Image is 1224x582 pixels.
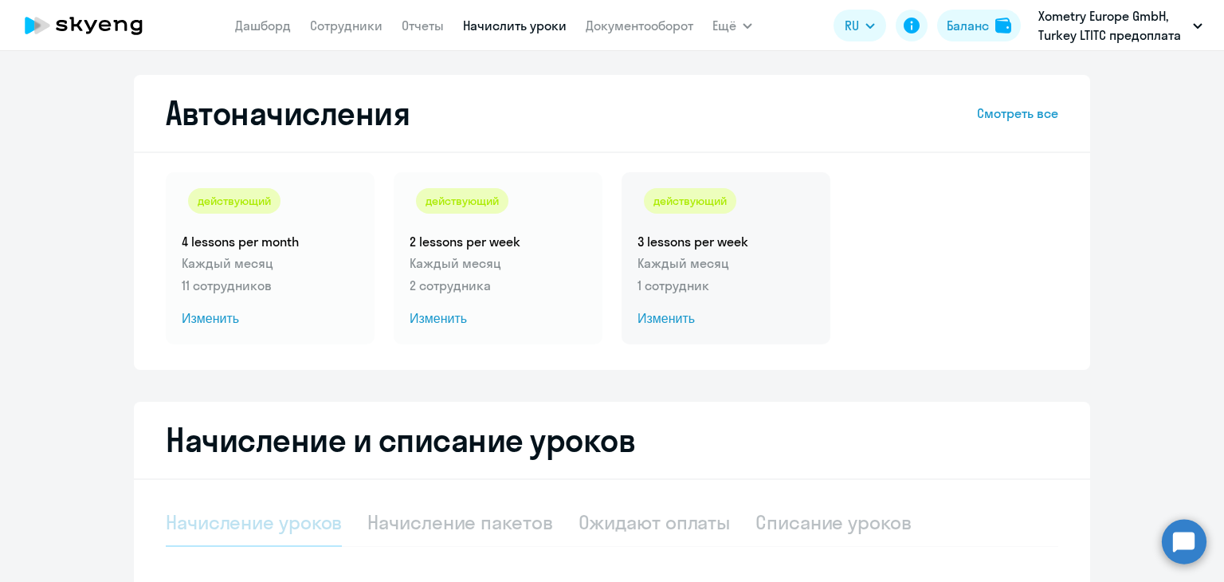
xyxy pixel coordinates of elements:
[834,10,886,41] button: RU
[637,233,814,250] h5: 3 lessons per week
[845,16,859,35] span: RU
[410,233,586,250] h5: 2 lessons per week
[416,188,508,214] div: действующий
[235,18,291,33] a: Дашборд
[947,16,989,35] div: Баланс
[410,254,586,273] p: Каждый месяц
[712,16,736,35] span: Ещё
[463,18,567,33] a: Начислить уроки
[182,309,359,328] span: Изменить
[1038,6,1187,45] p: Xometry Europe GmbH, Turkey LTITC предоплата (временно)
[402,18,444,33] a: Отчеты
[166,94,410,132] h2: Автоначисления
[637,276,814,295] p: 1 сотрудник
[310,18,382,33] a: Сотрудники
[166,421,1058,459] h2: Начисление и списание уроков
[182,254,359,273] p: Каждый месяц
[937,10,1021,41] button: Балансbalance
[712,10,752,41] button: Ещё
[410,276,586,295] p: 2 сотрудника
[182,233,359,250] h5: 4 lessons per month
[586,18,693,33] a: Документооборот
[644,188,736,214] div: действующий
[410,309,586,328] span: Изменить
[182,276,359,295] p: 11 сотрудников
[977,104,1058,123] a: Смотреть все
[995,18,1011,33] img: balance
[188,188,280,214] div: действующий
[1030,6,1210,45] button: Xometry Europe GmbH, Turkey LTITC предоплата (временно)
[637,309,814,328] span: Изменить
[637,254,814,273] p: Каждый месяц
